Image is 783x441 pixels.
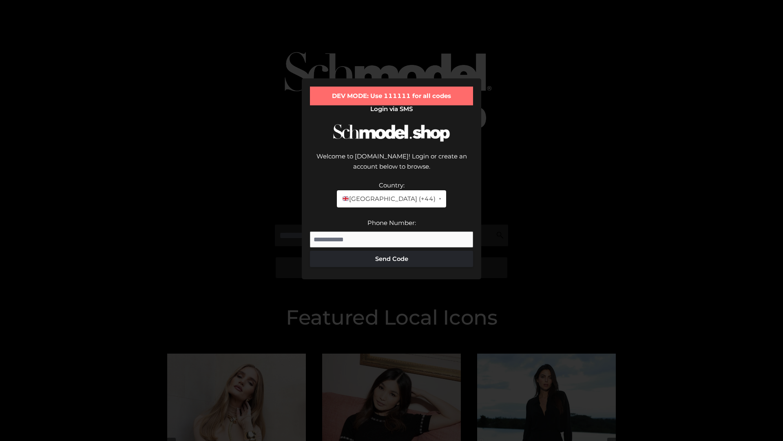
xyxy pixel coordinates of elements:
img: 🇬🇧 [343,196,349,202]
h2: Login via SMS [310,105,473,113]
div: DEV MODE: Use 111111 for all codes [310,87,473,105]
div: Welcome to [DOMAIN_NAME]! Login or create an account below to browse. [310,151,473,180]
img: Schmodel Logo [330,117,453,149]
label: Phone Number: [367,219,416,227]
span: [GEOGRAPHIC_DATA] (+44) [342,194,435,204]
label: Country: [379,181,405,189]
button: Send Code [310,251,473,267]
